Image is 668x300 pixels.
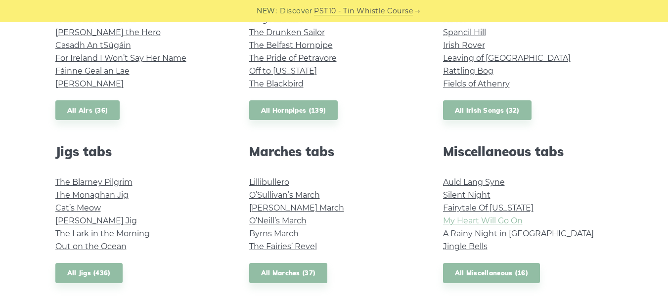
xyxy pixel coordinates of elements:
a: Byrns March [249,229,299,238]
a: Casadh An tSúgáin [55,41,131,50]
a: Auld Lang Syne [443,177,505,187]
a: [PERSON_NAME] March [249,203,344,213]
h2: Marches tabs [249,144,419,159]
a: Off to [US_STATE] [249,66,317,76]
a: PST10 - Tin Whistle Course [314,5,413,17]
a: My Heart Will Go On [443,216,523,225]
a: All Airs (36) [55,100,120,121]
a: All Hornpipes (139) [249,100,338,121]
a: The Blarney Pilgrim [55,177,133,187]
a: [PERSON_NAME] [55,79,124,88]
a: Irish Rover [443,41,485,50]
a: The Drunken Sailor [249,28,325,37]
a: O’Sullivan’s March [249,190,320,200]
a: [PERSON_NAME] the Hero [55,28,161,37]
a: Fields of Athenry [443,79,510,88]
a: Leaving of [GEOGRAPHIC_DATA] [443,53,571,63]
a: Rattling Bog [443,66,493,76]
a: The Monaghan Jig [55,190,129,200]
a: Fairytale Of [US_STATE] [443,203,534,213]
a: All Jigs (436) [55,263,123,283]
a: All Marches (37) [249,263,328,283]
a: Jingle Bells [443,242,488,251]
a: Lonesome Boatman [55,15,136,24]
a: All Irish Songs (32) [443,100,532,121]
a: The Lark in the Morning [55,229,150,238]
a: The Fairies’ Revel [249,242,317,251]
a: The Pride of Petravore [249,53,337,63]
h2: Jigs tabs [55,144,225,159]
a: Out on the Ocean [55,242,127,251]
a: All Miscellaneous (16) [443,263,540,283]
a: Silent Night [443,190,490,200]
span: NEW: [257,5,277,17]
a: [PERSON_NAME] Jig [55,216,137,225]
a: Cat’s Meow [55,203,101,213]
a: Fáinne Geal an Lae [55,66,130,76]
a: For Ireland I Won’t Say Her Name [55,53,186,63]
a: The Belfast Hornpipe [249,41,333,50]
a: The Blackbird [249,79,304,88]
span: Discover [280,5,312,17]
a: A Rainy Night in [GEOGRAPHIC_DATA] [443,229,594,238]
a: Spancil Hill [443,28,486,37]
a: Grace [443,15,466,24]
h2: Miscellaneous tabs [443,144,613,159]
a: King Of Fairies [249,15,306,24]
a: O’Neill’s March [249,216,307,225]
a: Lillibullero [249,177,289,187]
